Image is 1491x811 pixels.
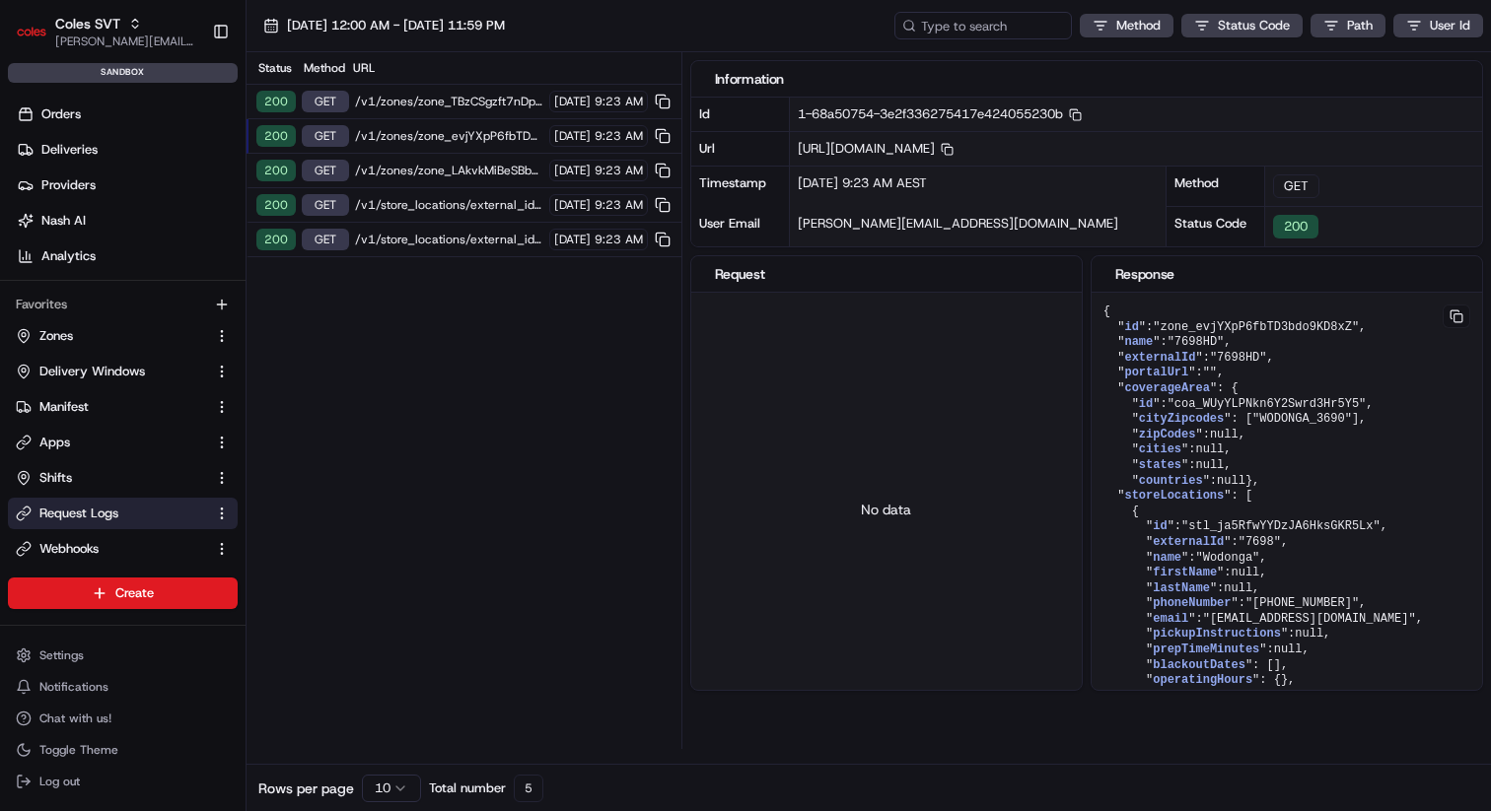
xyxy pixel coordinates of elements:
div: 200 [256,194,296,216]
button: Zones [8,320,238,352]
div: GET [302,194,349,216]
button: Create [8,577,238,609]
span: "WODONGA_3690" [1252,412,1352,426]
span: cityZipcodes [1139,412,1224,426]
div: 5 [514,775,543,802]
span: Notifications [39,679,108,695]
div: Start new chat [67,188,323,208]
a: Apps [16,434,206,451]
span: states [1139,458,1181,472]
span: [DATE] 12:00 AM - [DATE] 11:59 PM [287,17,505,34]
button: Status Code [1181,14,1303,37]
span: Apps [39,434,70,451]
a: Deliveries [8,134,246,166]
span: null [1195,689,1224,703]
div: 💻 [167,288,182,304]
span: Providers [41,176,96,194]
div: Request [715,264,1058,284]
span: [PERSON_NAME][EMAIL_ADDRESS][PERSON_NAME][DOMAIN_NAME] [55,34,196,49]
div: Id [691,98,790,131]
a: Providers [8,169,246,201]
span: "stl_ja5RfwYYDzJA6HksGKR5Lx" [1181,519,1381,533]
button: [DATE] 12:00 AM - [DATE] 11:59 PM [254,12,514,39]
div: Information [715,69,1458,89]
div: GET [302,125,349,147]
span: 1-68a50754-3e2f336275417e424055230b [798,105,1082,122]
button: Manifest [8,391,238,423]
span: 9:23 AM [595,232,643,247]
span: Knowledge Base [39,286,151,305]
button: Coles SVTColes SVT[PERSON_NAME][EMAIL_ADDRESS][PERSON_NAME][DOMAIN_NAME] [8,8,204,55]
span: Request Logs [39,505,118,522]
span: pickupInstructions [1153,627,1281,641]
span: API Documentation [186,286,317,305]
span: [DATE] [554,232,591,247]
span: null [1217,474,1245,488]
span: Deliveries [41,141,98,159]
span: [DATE] [554,197,591,213]
span: id [1139,397,1153,411]
a: Request Logs [16,505,206,522]
span: firstName [1153,566,1217,579]
span: id [1124,320,1138,334]
div: User Email [691,207,790,247]
img: 1736555255976-a54dd68f-1ca7-489b-9aae-adbdc363a1c4 [20,188,55,224]
button: Coles SVT [55,14,120,34]
span: 9:23 AM [595,197,643,213]
span: "[PHONE_NUMBER]" [1245,596,1359,610]
div: Method [1167,166,1265,206]
div: Favorites [8,289,238,320]
button: Shifts [8,462,238,494]
button: Toggle Theme [8,736,238,764]
div: 200 [256,229,296,250]
div: 200 [256,125,296,147]
div: Timestamp [691,167,790,207]
a: 📗Knowledge Base [12,278,159,313]
span: "zone_evjYXpP6fbTD3bdo9KD8xZ" [1153,320,1359,334]
div: GET [302,229,349,250]
button: Notifications [8,673,238,701]
span: Nash AI [41,212,86,230]
span: 9:23 AM [595,128,643,144]
div: URL [353,60,674,76]
span: zipCodes [1139,428,1196,441]
button: User Id [1393,14,1483,37]
img: Nash [20,20,59,59]
span: externalId [1153,535,1224,549]
span: Rows per page [258,778,354,798]
a: Nash AI [8,205,246,237]
button: Apps [8,427,238,458]
span: tags [1153,689,1181,703]
button: Method [1080,14,1173,37]
button: Webhooks [8,533,238,565]
div: 200 [256,91,296,112]
span: Log out [39,774,80,789]
span: Zones [39,327,73,345]
span: /v1/zones/zone_evjYXpP6fbTD3bdo9KD8xZ [355,128,543,144]
button: Delivery Windows [8,356,238,387]
p: Welcome 👋 [20,79,359,110]
span: coverageArea [1124,381,1209,395]
div: [DATE] 9:23 AM AEST [790,167,1166,207]
span: null [1295,627,1323,641]
div: GET [302,91,349,112]
span: null [1231,566,1259,579]
a: Analytics [8,240,246,272]
span: [DATE] [554,163,591,178]
span: Webhooks [39,540,99,558]
input: Type to search [894,12,1072,39]
span: /v1/zones/zone_LAkvkMiBeSBb5CydS5yi9d [355,163,543,178]
div: Status [254,60,294,76]
div: Response [1115,264,1458,284]
span: email [1153,612,1188,626]
span: name [1124,335,1153,349]
span: id [1153,519,1167,533]
button: Request Logs [8,498,238,529]
p: No data [861,500,911,519]
a: Webhooks [16,540,206,558]
a: Delivery Windows [16,363,206,380]
img: Coles SVT [16,16,47,47]
span: portalUrl [1124,366,1188,379]
span: "Wodonga" [1195,551,1259,565]
span: User Id [1430,17,1470,34]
